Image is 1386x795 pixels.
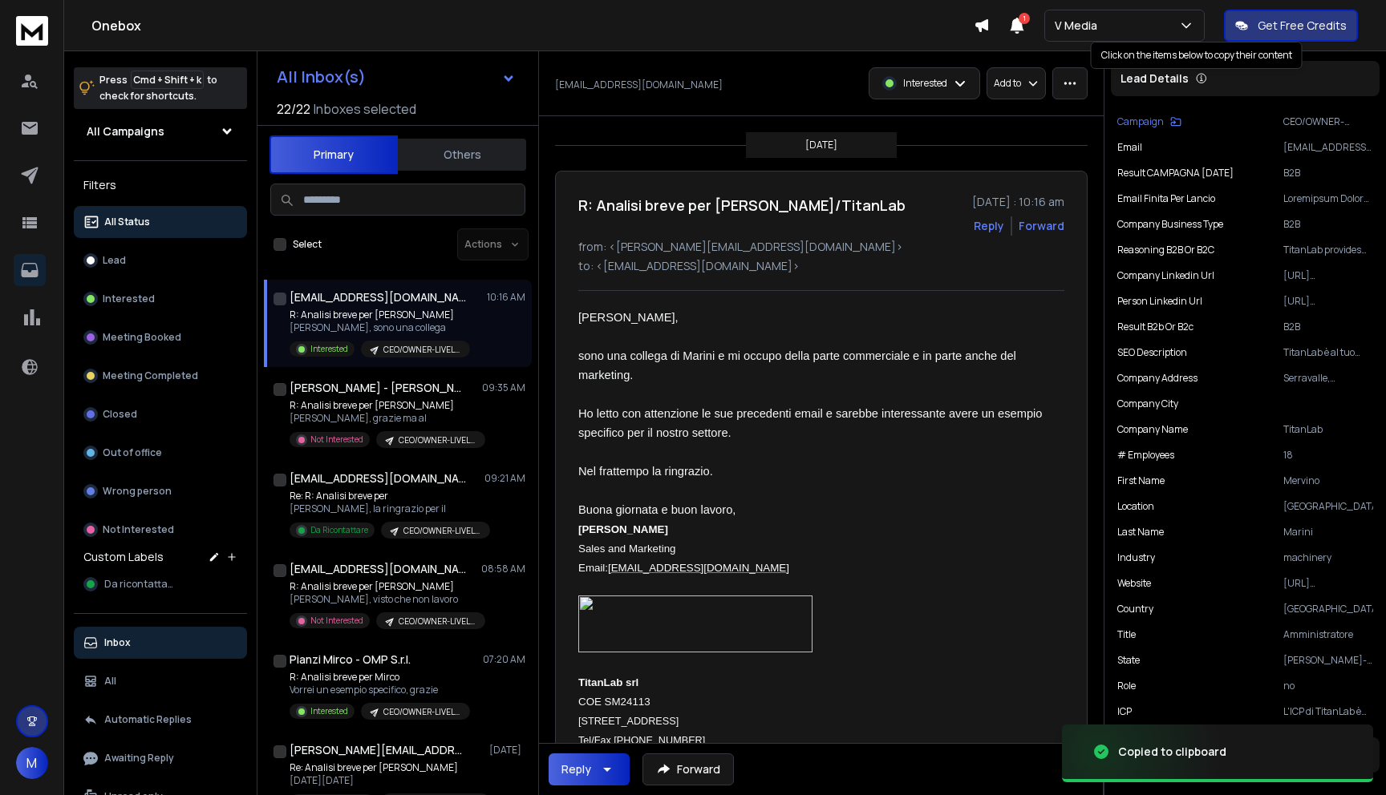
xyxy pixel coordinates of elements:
button: Wrong person [74,475,247,507]
p: Meeting Completed [103,369,198,382]
p: Meeting Booked [103,331,181,344]
h3: Filters [74,174,247,196]
button: Meeting Booked [74,321,247,353]
p: Interested [310,705,348,717]
p: Loremipsum Dolorsi, ametcon adipi elitsed doeius tempo incidi utl etdol magnaal enimadminim ve Qu... [1283,192,1373,205]
p: [DATE] [489,744,525,757]
h1: [EMAIL_ADDRESS][DOMAIN_NAME] [290,289,466,305]
span: Da ricontattare [104,578,176,591]
p: CEO/OWNER-LIVELLO 3 - CONSAPEVOLE DEL PROBLEMA-PERSONALIZZAZIONI TARGET A-TEST 1 [399,434,476,446]
p: [DATE] [805,139,837,151]
button: All [74,665,247,697]
p: Re: R: Analisi breve per [290,490,482,502]
p: role [1117,680,1136,692]
span: sono una collega di Marini e mi occupo della parte commerciale e in parte anche del marketing. [578,349,1019,381]
button: Interested [74,283,247,315]
p: First Name [1117,474,1165,487]
p: TitanLab è al tuo fianco per la progettazione, realizzazione e montaggio di automazioni industria... [1283,346,1373,359]
p: [URL][DOMAIN_NAME] [1283,577,1373,590]
p: Mervino [1283,474,1373,487]
p: Get Free Credits [1258,18,1347,34]
p: State [1117,654,1140,667]
p: Interested [103,293,155,305]
p: Press to check for shortcuts. [99,72,217,104]
p: CEO/OWNER-LIVELLO 3 - CONSAPEVOLE DEL PROBLEMA-PERSONALIZZAZIONI TARGET A-TEST 1 [383,344,460,356]
span: Email: [578,562,608,574]
span: Cmd + Shift + k [131,71,204,89]
p: 09:35 AM [482,381,525,394]
p: no [1283,680,1373,692]
p: Automatic Replies [104,713,192,726]
h1: All Campaigns [87,123,164,139]
div: Click on the items below to copy their content [1091,42,1303,69]
span: [PERSON_NAME] [578,523,668,535]
p: Interested [310,343,348,355]
p: Add to [994,77,1021,90]
p: Company Linkedin Url [1117,269,1214,282]
p: Interested [903,77,947,90]
p: Lead [103,254,126,267]
button: Reply [549,753,630,785]
p: Country [1117,603,1153,615]
p: Re: Analisi breve per [PERSON_NAME] [290,761,482,774]
span: Nel frattempo la ringrazio. [578,465,713,478]
p: B2B [1283,167,1373,180]
p: 08:58 AM [481,563,525,575]
p: Company Address [1117,372,1198,385]
a: [EMAIL_ADDRESS][DOMAIN_NAME] [608,562,789,574]
button: All Status [74,206,247,238]
p: [URL][DOMAIN_NAME] [1283,295,1373,308]
h1: All Inbox(s) [277,69,366,85]
p: Amministratore [1283,628,1373,641]
h1: [PERSON_NAME] - [PERSON_NAME] [290,380,466,396]
button: Inbox [74,627,247,659]
p: Da Ricontattare [310,524,368,536]
p: R: Analisi breve per [PERSON_NAME] [290,309,470,321]
p: Closed [103,408,137,421]
button: Lead [74,244,247,276]
p: [GEOGRAPHIC_DATA] [1283,500,1373,513]
p: [PERSON_NAME], sono una collega [290,321,470,334]
p: [PERSON_NAME], la ringrazio per il [290,502,482,515]
span: Ho letto con attenzione le sue precedenti email e sarebbe interessante avere un esempio specifico... [578,407,1046,439]
p: to: <[EMAIL_ADDRESS][DOMAIN_NAME]> [578,258,1064,274]
p: CEO/OWNER-LIVELLO 3 - CONSAPEVOLE DEL PROBLEMA-PERSONALIZZAZIONI TARGET A-TEST 1 [403,525,480,537]
p: Inbox [104,636,131,649]
p: TitanLab provides blockchain technology services and tools primarily aimed at businesses for the ... [1283,244,1373,256]
p: 09:21 AM [484,472,525,485]
p: Wrong person [103,485,172,498]
p: CEO/OWNER-LIVELLO 3 - CONSAPEVOLE DEL PROBLEMA-PERSONALIZZAZIONI TARGET A-TEST 1 [1283,115,1373,128]
h1: [EMAIL_ADDRESS][DOMAIN_NAME] [290,561,466,577]
div: Forward [1019,218,1064,234]
span: TitanLab srl [578,676,638,688]
button: M [16,747,48,779]
p: email finita per lancio [1117,192,1215,205]
p: website [1117,577,1151,590]
img: logo [16,16,48,46]
p: # Employees [1117,449,1174,462]
span: 1 [1019,13,1030,24]
span: COE SM24113 [578,696,650,708]
p: Vorrei un esempio specifico, grazie [290,684,470,696]
p: Result CAMPAGNA [DATE] [1117,167,1234,180]
p: [PERSON_NAME], grazie ma al [290,412,482,425]
p: L'ICP di TitanLab è rappresentato da aziende che necessitano di soluzioni innovative per la movim... [1283,705,1373,718]
p: B2B [1283,218,1373,231]
p: Campaign [1117,115,1164,128]
p: Email [1117,141,1142,154]
p: R: Analisi breve per [PERSON_NAME] [290,399,482,412]
p: 18 [1283,449,1373,462]
button: Not Interested [74,514,247,546]
button: Meeting Completed [74,360,247,392]
p: Result b2b or b2c [1117,321,1193,333]
h1: [EMAIL_ADDRESS][DOMAIN_NAME] [290,470,466,486]
div: Reply [561,761,591,777]
span: [PERSON_NAME], [578,311,679,324]
button: Reply [974,218,1004,234]
p: [EMAIL_ADDRESS][DOMAIN_NAME] [555,79,723,91]
button: Others [398,137,526,172]
img: image002.jpg@01DC23CE.2CA04B90 [578,595,813,652]
p: Awaiting Reply [104,752,174,765]
p: [PERSON_NAME], visto che non lavoro [290,593,482,606]
p: Company Business Type [1117,218,1223,231]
